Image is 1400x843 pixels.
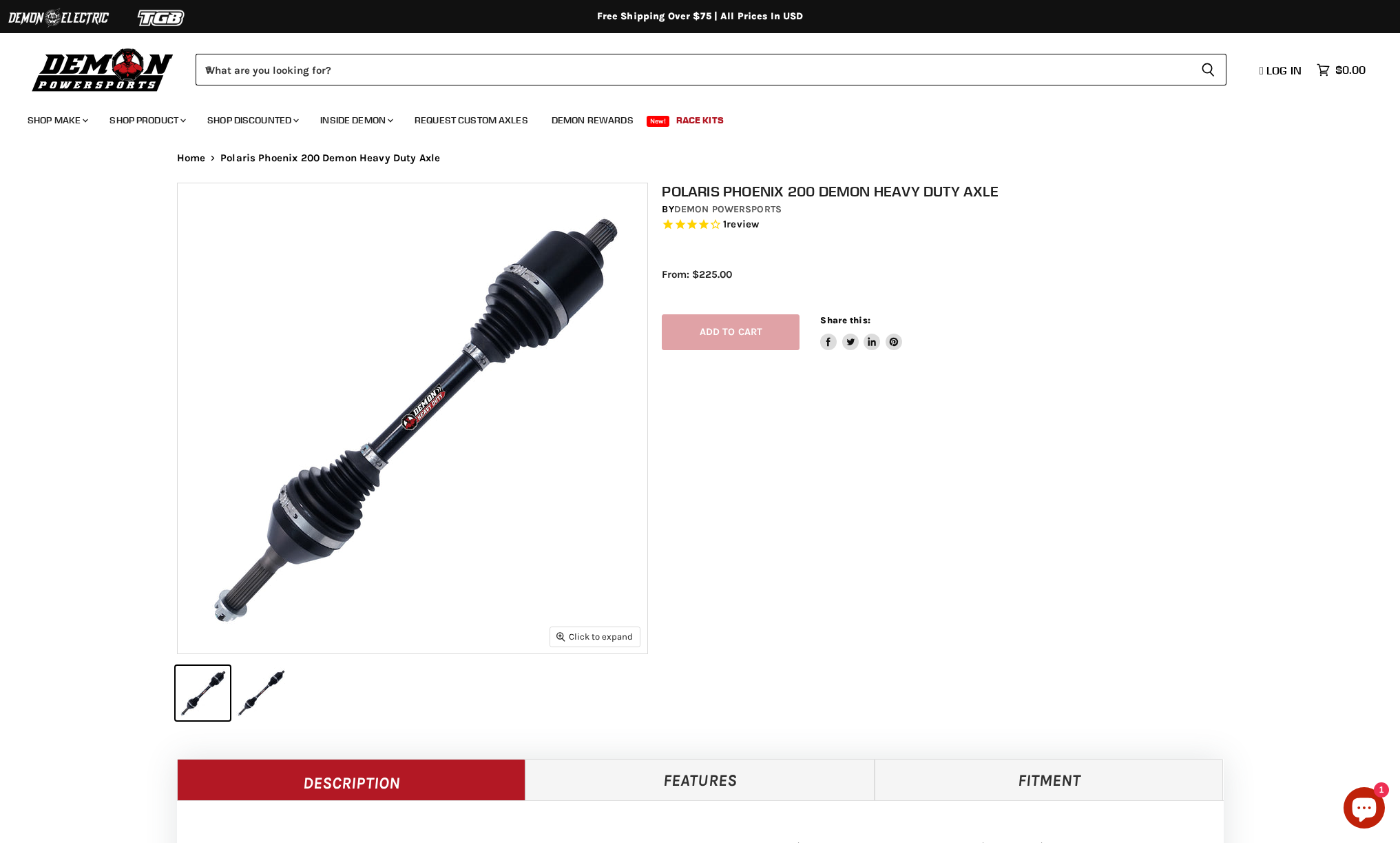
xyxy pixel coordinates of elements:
form: Product [196,54,1226,85]
a: Shop Product [99,106,194,134]
button: Search [1190,54,1226,85]
span: 1 reviews [723,218,759,230]
span: Log in [1266,63,1302,77]
img: TGB Logo 2 [110,5,213,31]
button: Click to expand [550,627,640,646]
img: IMAGE [178,183,647,653]
span: Polaris Phoenix 200 Demon Heavy Duty Axle [220,152,440,164]
span: From: $225.00 [662,268,732,281]
span: Rated 4.0 out of 5 stars 1 reviews [662,218,1237,232]
img: Demon Powersports [28,45,178,94]
a: Demon Rewards [541,106,644,134]
a: Log in [1253,64,1310,77]
a: Fitment [875,759,1224,800]
a: Inside Demon [310,106,401,134]
input: When autocomplete results are available use up and down arrows to review and enter to select [196,54,1190,85]
span: review [727,218,759,230]
button: IMAGE thumbnail [234,666,289,720]
span: New! [647,116,670,127]
nav: Breadcrumbs [149,152,1251,164]
a: Request Custom Axles [404,106,539,134]
a: $0.00 [1310,60,1372,80]
a: Features [525,759,875,800]
a: Shop Discounted [197,106,307,134]
button: IMAGE thumbnail [176,666,230,720]
aside: Share this: [820,314,902,351]
span: Share this: [820,315,870,325]
ul: Main menu [17,101,1362,134]
a: Demon Powersports [674,203,782,215]
span: Click to expand [556,631,633,642]
inbox-online-store-chat: Shopify online store chat [1339,787,1389,832]
h1: Polaris Phoenix 200 Demon Heavy Duty Axle [662,183,1237,200]
div: Free Shipping Over $75 | All Prices In USD [149,10,1251,23]
a: Shop Make [17,106,96,134]
img: Demon Electric Logo 2 [7,5,110,31]
a: Home [177,152,206,164]
a: Race Kits [666,106,734,134]
div: by [662,202,1237,217]
a: Description [177,759,526,800]
span: $0.00 [1335,63,1366,77]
